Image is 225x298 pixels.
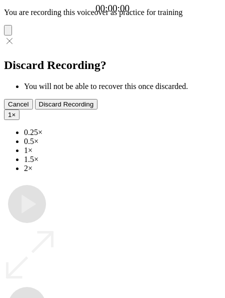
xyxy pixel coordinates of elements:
li: 1.5× [24,155,221,164]
button: 1× [4,109,19,120]
button: Discard Recording [35,99,98,109]
li: 1× [24,146,221,155]
h2: Discard Recording? [4,58,221,72]
li: 2× [24,164,221,173]
span: 1 [8,111,11,118]
button: Cancel [4,99,33,109]
li: 0.25× [24,128,221,137]
a: 00:00:00 [95,3,129,14]
li: You will not be able to recover this once discarded. [24,82,221,91]
p: You are recording this voiceover as practice for training [4,8,221,17]
li: 0.5× [24,137,221,146]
